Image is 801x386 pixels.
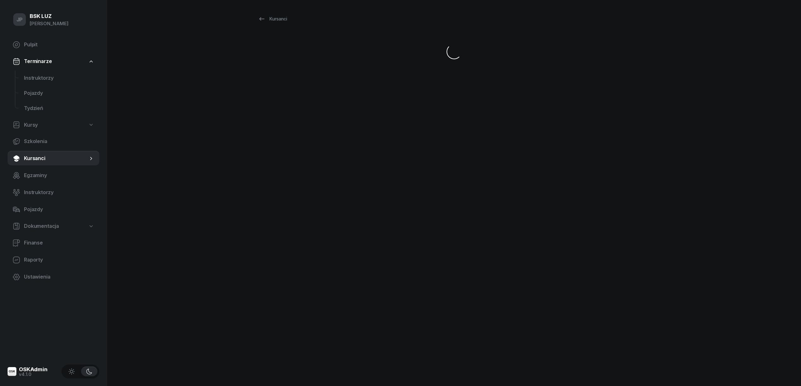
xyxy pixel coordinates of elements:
[24,137,94,146] span: Szkolenia
[19,71,99,86] a: Instruktorzy
[24,104,94,112] span: Tydzień
[8,185,99,200] a: Instruktorzy
[8,151,99,166] a: Kursanci
[24,74,94,82] span: Instruktorzy
[24,171,94,180] span: Egzaminy
[24,188,94,197] span: Instruktorzy
[30,14,68,19] div: BSK LUZ
[8,202,99,217] a: Pojazdy
[24,239,94,247] span: Finanse
[24,205,94,214] span: Pojazdy
[24,121,38,129] span: Kursy
[252,13,293,25] a: Kursanci
[24,57,52,66] span: Terminarze
[24,154,88,163] span: Kursanci
[19,86,99,101] a: Pojazdy
[8,367,16,376] img: logo-xs@2x.png
[8,235,99,251] a: Finanse
[24,89,94,97] span: Pojazdy
[24,41,94,49] span: Pulpit
[16,17,23,22] span: JP
[8,37,99,52] a: Pulpit
[8,134,99,149] a: Szkolenia
[30,20,68,28] div: [PERSON_NAME]
[8,269,99,285] a: Ustawienia
[24,256,94,264] span: Raporty
[24,222,59,230] span: Dokumentacja
[19,372,48,377] div: v4.1.0
[8,219,99,233] a: Dokumentacja
[24,273,94,281] span: Ustawienia
[19,101,99,116] a: Tydzień
[8,168,99,183] a: Egzaminy
[8,118,99,132] a: Kursy
[8,54,99,69] a: Terminarze
[19,367,48,372] div: OSKAdmin
[258,15,287,23] div: Kursanci
[8,252,99,268] a: Raporty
